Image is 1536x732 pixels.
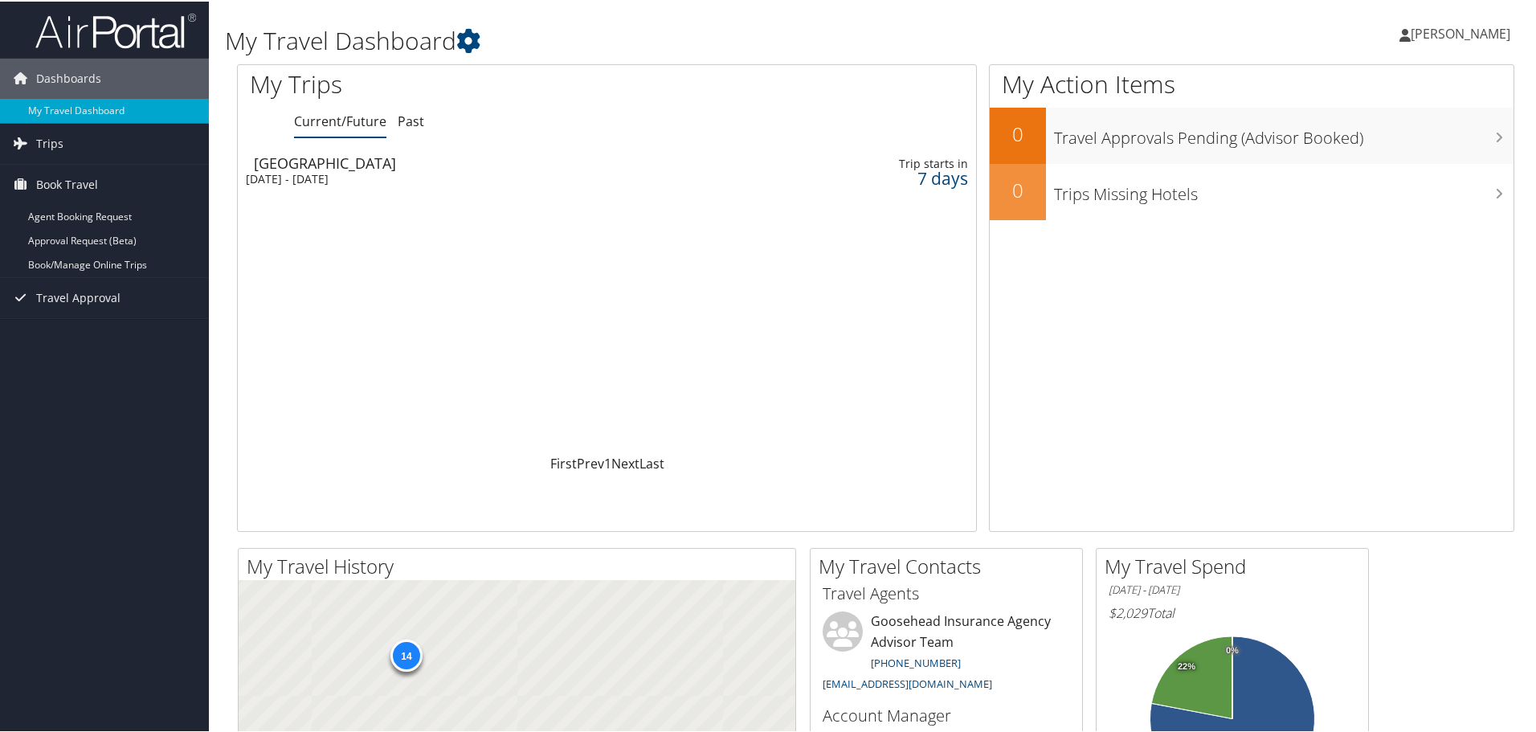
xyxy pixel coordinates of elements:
div: Trip starts in [801,155,968,170]
h3: Travel Agents [823,581,1070,603]
a: [PERSON_NAME] [1399,8,1526,56]
span: Travel Approval [36,276,121,317]
img: airportal-logo.png [35,10,196,48]
h1: My Travel Dashboard [225,22,1093,56]
span: [PERSON_NAME] [1411,23,1510,41]
li: Goosehead Insurance Agency Advisor Team [815,610,1078,696]
a: [EMAIL_ADDRESS][DOMAIN_NAME] [823,675,992,689]
a: First [550,453,577,471]
div: 14 [390,638,423,670]
h3: Trips Missing Hotels [1054,174,1514,204]
h6: Total [1109,603,1356,620]
h2: 0 [990,119,1046,146]
div: [DATE] - [DATE] [246,170,699,185]
h2: My Travel Contacts [819,551,1082,579]
span: Dashboards [36,57,101,97]
h1: My Action Items [990,66,1514,100]
h2: 0 [990,175,1046,202]
h3: Account Manager [823,703,1070,726]
a: Next [611,453,639,471]
h6: [DATE] - [DATE] [1109,581,1356,596]
a: Prev [577,453,604,471]
a: 0Travel Approvals Pending (Advisor Booked) [990,106,1514,162]
h2: My Travel History [247,551,795,579]
div: [GEOGRAPHIC_DATA] [254,154,707,169]
a: Last [639,453,664,471]
h1: My Trips [250,66,656,100]
a: Past [398,111,424,129]
a: 0Trips Missing Hotels [990,162,1514,219]
a: Current/Future [294,111,386,129]
tspan: 0% [1226,644,1239,654]
h2: My Travel Spend [1105,551,1368,579]
span: $2,029 [1109,603,1147,620]
span: Trips [36,122,63,162]
a: 1 [604,453,611,471]
div: 7 days [801,170,968,184]
span: Book Travel [36,163,98,203]
h3: Travel Approvals Pending (Advisor Booked) [1054,117,1514,148]
tspan: 22% [1178,660,1195,670]
a: [PHONE_NUMBER] [871,654,961,669]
